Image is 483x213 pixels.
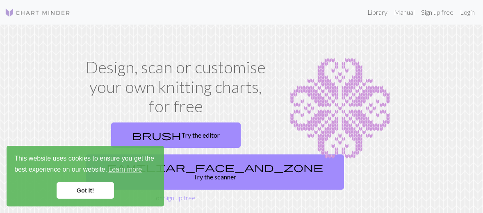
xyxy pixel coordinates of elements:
div: or [82,119,269,203]
span: brush [132,129,181,141]
a: Library [364,4,391,20]
img: Chart example [279,57,401,160]
a: Try the scanner [86,154,344,190]
a: Manual [391,4,418,20]
div: cookieconsent [7,146,164,206]
h1: Design, scan or customise your own knitting charts, for free [82,57,269,116]
a: Try the editor [111,122,241,148]
a: learn more about cookies [107,163,143,176]
a: Sign up free [163,194,196,202]
span: familiar_face_and_zone [107,161,323,173]
span: This website uses cookies to ensure you get the best experience on our website. [14,154,156,176]
a: dismiss cookie message [57,182,114,199]
img: Logo [5,8,71,18]
a: Sign up free [418,4,457,20]
a: Login [457,4,478,20]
